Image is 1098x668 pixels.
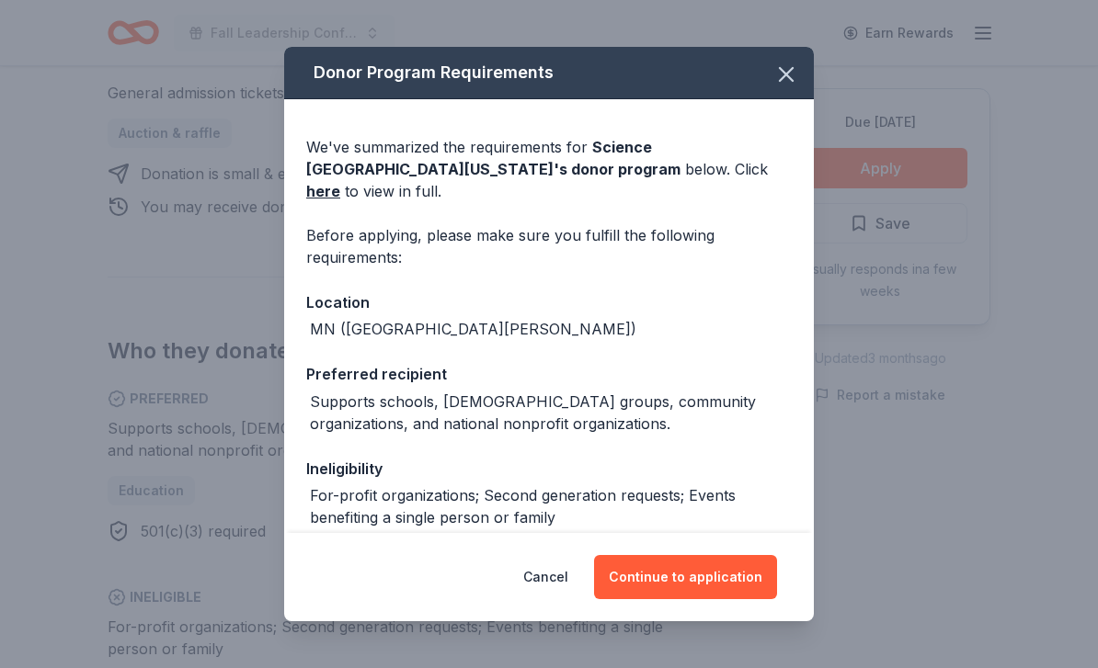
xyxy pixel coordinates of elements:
div: Donor Program Requirements [284,47,814,99]
a: here [306,180,340,202]
div: Preferred recipient [306,362,792,386]
div: For-profit organizations; Second generation requests; Events benefiting a single person or family [310,484,792,528]
div: We've summarized the requirements for below. Click to view in full. [306,136,792,202]
button: Cancel [523,555,568,599]
div: Before applying, please make sure you fulfill the following requirements: [306,224,792,268]
div: Ineligibility [306,457,792,481]
div: Location [306,290,792,314]
button: Continue to application [594,555,777,599]
div: MN ([GEOGRAPHIC_DATA][PERSON_NAME]) [310,318,636,340]
div: Supports schools, [DEMOGRAPHIC_DATA] groups, community organizations, and national nonprofit orga... [310,391,792,435]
